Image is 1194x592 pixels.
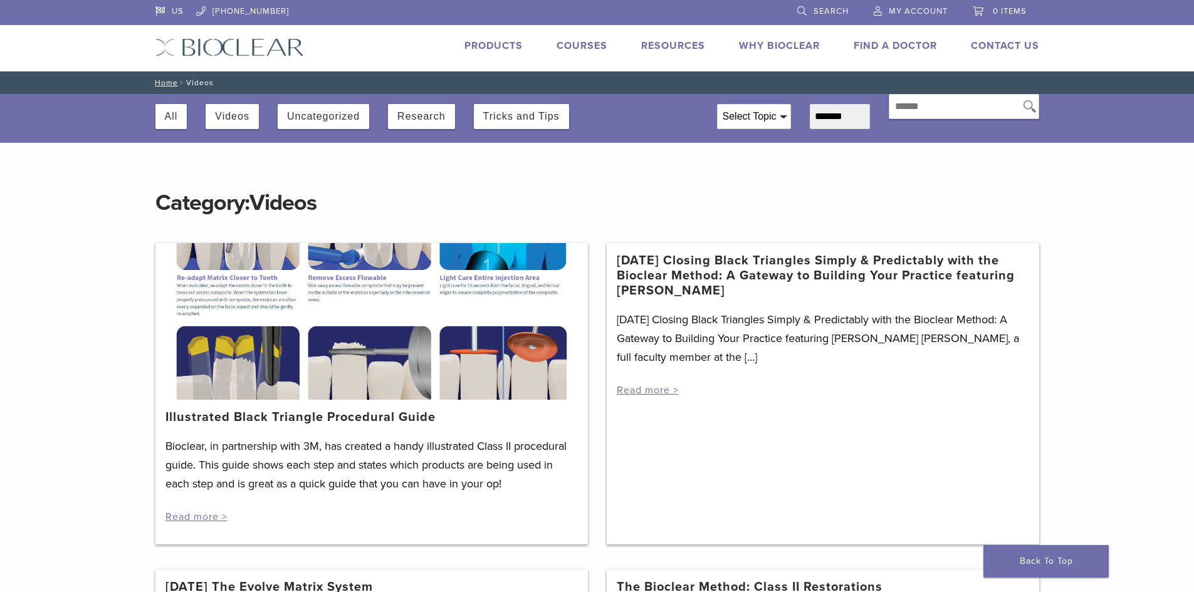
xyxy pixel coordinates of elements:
[178,80,186,86] span: /
[718,105,790,128] div: Select Topic
[557,39,607,52] a: Courses
[165,511,228,523] a: Read more >
[155,38,304,56] img: Bioclear
[165,437,578,493] p: Bioclear, in partnership with 3M, has created a handy illustrated Class II procedural guide. This...
[397,104,445,129] button: Research
[151,78,178,87] a: Home
[483,104,560,129] button: Tricks and Tips
[889,6,948,16] span: My Account
[814,6,849,16] span: Search
[165,410,436,425] a: Illustrated Black Triangle Procedural Guide
[983,545,1109,578] a: Back To Top
[215,104,249,129] button: Videos
[971,39,1039,52] a: Contact Us
[146,71,1049,94] nav: Videos
[249,189,317,216] span: Videos
[617,384,679,397] a: Read more >
[854,39,937,52] a: Find A Doctor
[641,39,705,52] a: Resources
[155,163,1039,218] h1: Category:
[617,310,1029,366] p: [DATE] Closing Black Triangles Simply & Predictably with the Bioclear Method: A Gateway to Buildi...
[993,6,1027,16] span: 0 items
[165,104,178,129] button: All
[464,39,523,52] a: Products
[287,104,360,129] button: Uncategorized
[739,39,820,52] a: Why Bioclear
[617,253,1029,298] a: [DATE] Closing Black Triangles Simply & Predictably with the Bioclear Method: A Gateway to Buildi...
